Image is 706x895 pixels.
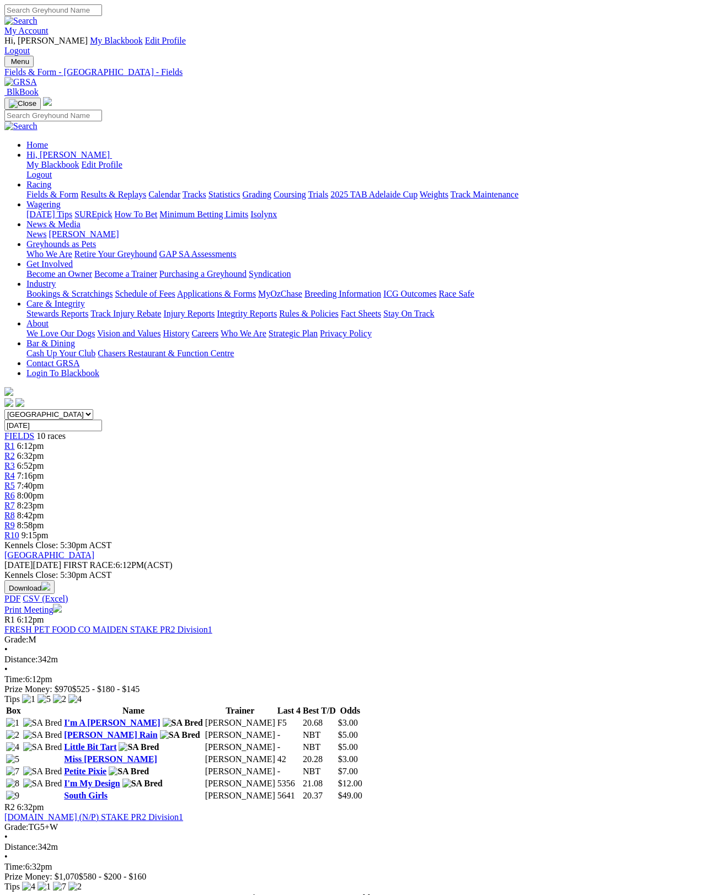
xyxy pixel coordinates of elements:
td: NBT [302,766,336,777]
a: FRESH PET FOOD CO MAIDEN STAKE PR2 Division1 [4,625,212,634]
div: Get Involved [26,269,702,279]
td: NBT [302,742,336,753]
img: 2 [53,694,66,704]
a: Weights [420,190,448,199]
td: 20.28 [302,754,336,765]
td: [PERSON_NAME] [205,766,276,777]
a: R5 [4,481,15,490]
a: Integrity Reports [217,309,277,318]
span: 7:16pm [17,471,44,480]
a: Breeding Information [304,289,381,298]
a: Become an Owner [26,269,92,278]
img: SA Bred [23,742,62,752]
span: Grade: [4,635,29,644]
span: $3.00 [338,718,358,727]
span: Time: [4,674,25,684]
td: F5 [277,717,301,728]
a: Home [26,140,48,149]
a: News [26,229,46,239]
div: Wagering [26,210,702,219]
a: PDF [4,594,20,603]
div: TG5+W [4,822,702,832]
a: ICG Outcomes [383,289,436,298]
a: Results & Replays [81,190,146,199]
div: Racing [26,190,702,200]
span: $49.00 [338,791,362,800]
img: facebook.svg [4,398,13,407]
a: Care & Integrity [26,299,85,308]
input: Search [4,110,102,121]
a: Chasers Restaurant & Function Centre [98,349,234,358]
a: R3 [4,461,15,470]
div: My Account [4,36,702,56]
img: logo-grsa-white.png [43,97,52,106]
th: Name [63,705,203,716]
td: [PERSON_NAME] [205,730,276,741]
span: Tips [4,882,20,891]
span: Menu [11,57,29,66]
a: History [163,329,189,338]
a: Edit Profile [82,160,122,169]
span: Grade: [4,822,29,832]
a: We Love Our Dogs [26,329,95,338]
img: SA Bred [23,767,62,776]
span: R2 [4,451,15,460]
th: Odds [338,705,363,716]
img: Close [9,99,36,108]
div: 6:32pm [4,862,702,872]
img: download.svg [41,582,50,591]
div: Download [4,594,702,604]
a: Careers [191,329,218,338]
img: SA Bred [122,779,163,789]
a: Fields & Form - [GEOGRAPHIC_DATA] - Fields [4,67,702,77]
div: 342m [4,655,702,664]
a: FIELDS [4,431,34,441]
span: 6:12pm [17,441,44,451]
button: Toggle navigation [4,98,41,110]
span: 6:12PM(ACST) [63,560,173,570]
a: R6 [4,491,15,500]
span: 6:12pm [17,615,44,624]
span: Tips [4,694,20,704]
a: Hi, [PERSON_NAME] [26,150,112,159]
img: Search [4,16,38,26]
button: Download [4,580,55,594]
a: About [26,319,49,328]
a: My Account [4,26,49,35]
a: Who We Are [221,329,266,338]
a: Wagering [26,200,61,209]
a: Track Maintenance [451,190,518,199]
span: R8 [4,511,15,520]
a: CSV (Excel) [23,594,68,603]
img: 5 [6,754,19,764]
a: I'm My Design [64,779,120,788]
a: [GEOGRAPHIC_DATA] [4,550,94,560]
div: Care & Integrity [26,309,702,319]
a: South Girls [64,791,108,800]
a: R9 [4,521,15,530]
span: [DATE] [4,560,33,570]
div: Hi, [PERSON_NAME] [26,160,702,180]
span: R4 [4,471,15,480]
span: $12.00 [338,779,362,788]
span: [DATE] [4,560,61,570]
span: $3.00 [338,754,358,764]
span: Hi, [PERSON_NAME] [4,36,88,45]
img: 5 [38,694,51,704]
a: Industry [26,279,56,288]
a: BlkBook [4,87,39,97]
img: SA Bred [23,718,62,728]
div: About [26,329,702,339]
input: Select date [4,420,102,431]
div: Bar & Dining [26,349,702,358]
td: 21.08 [302,778,336,789]
a: R1 [4,441,15,451]
a: R7 [4,501,15,510]
a: Fields & Form [26,190,78,199]
img: SA Bred [119,742,159,752]
a: Racing [26,180,51,189]
td: 5356 [277,778,301,789]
